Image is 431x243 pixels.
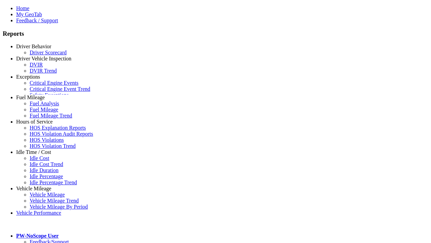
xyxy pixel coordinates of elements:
[30,80,78,86] a: Critical Engine Events
[16,233,59,239] a: PW-NoScope User
[30,137,64,143] a: HOS Violations
[30,204,88,210] a: Vehicle Mileage By Period
[16,5,29,11] a: Home
[30,180,77,185] a: Idle Percentage Trend
[30,86,90,92] a: Critical Engine Event Trend
[30,131,93,137] a: HOS Violation Audit Reports
[16,74,40,80] a: Exceptions
[30,68,57,74] a: DVIR Trend
[16,210,61,216] a: Vehicle Performance
[3,30,428,37] h3: Reports
[30,143,76,149] a: HOS Violation Trend
[30,92,69,98] a: Safety Exceptions
[30,107,58,112] a: Fuel Mileage
[30,101,59,106] a: Fuel Analysis
[30,192,65,197] a: Vehicle Mileage
[30,155,49,161] a: Idle Cost
[16,186,51,191] a: Vehicle Mileage
[30,125,86,131] a: HOS Explanation Reports
[16,18,58,23] a: Feedback / Support
[30,50,67,55] a: Driver Scorecard
[30,198,79,204] a: Vehicle Mileage Trend
[30,161,63,167] a: Idle Cost Trend
[16,44,51,49] a: Driver Behavior
[16,11,42,17] a: My GeoTab
[30,167,59,173] a: Idle Duration
[16,119,53,125] a: Hours of Service
[16,149,51,155] a: Idle Time / Cost
[30,62,43,67] a: DVIR
[30,173,63,179] a: Idle Percentage
[16,56,71,61] a: Driver Vehicle Inspection
[30,113,72,118] a: Fuel Mileage Trend
[16,94,45,100] a: Fuel Mileage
